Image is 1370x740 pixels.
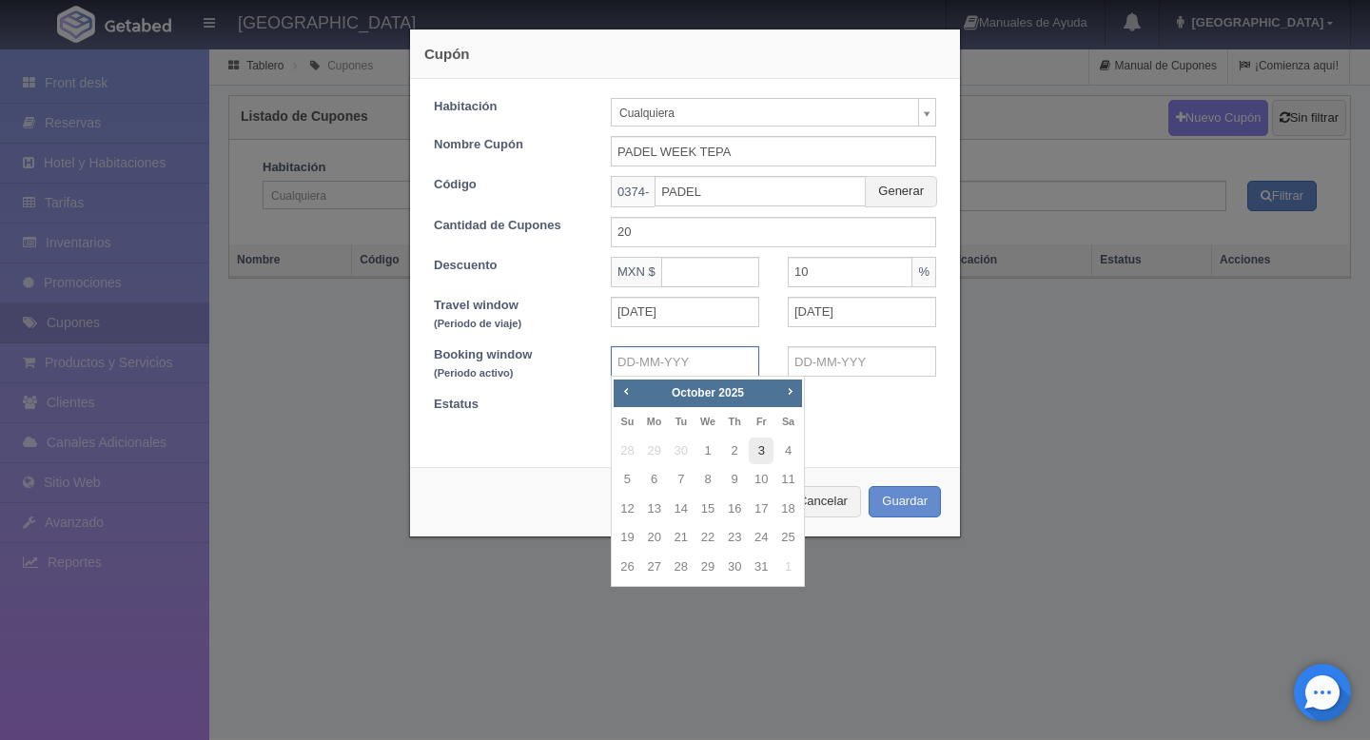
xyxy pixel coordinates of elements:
[749,524,773,552] a: 24
[420,297,597,332] label: Travel window
[695,496,720,523] a: 15
[615,496,639,523] a: 12
[611,297,759,327] input: DD-MM-YYY
[695,466,720,494] a: 8
[420,136,597,154] label: Nombre Cupón
[420,176,597,194] label: Código
[611,176,655,207] span: 0374-
[434,367,513,379] small: (Periodo activo)
[722,466,747,494] a: 9
[669,554,694,581] a: 28
[611,346,759,377] input: DD-MM-YYY
[722,524,747,552] a: 23
[669,438,694,465] span: 30
[775,466,800,494] a: 11
[782,383,797,399] span: Next
[669,524,694,552] a: 21
[621,416,635,427] span: Sunday
[642,524,667,552] a: 20
[788,297,936,327] input: DD-MM-YYY
[695,554,720,581] a: 29
[785,486,861,517] button: Cancelar
[642,438,667,465] span: 29
[775,554,800,581] span: 1
[615,438,639,465] span: 28
[756,416,767,427] span: Friday
[695,438,720,465] a: 1
[869,486,941,517] button: Guardar
[642,554,667,581] a: 27
[718,386,744,399] span: 2025
[695,524,720,552] a: 22
[700,416,715,427] span: Wednesday
[619,99,910,127] span: Cualquiera
[669,496,694,523] a: 14
[611,98,936,127] a: Cualquiera
[420,396,597,414] label: Estatus
[420,98,597,116] label: Habitación
[615,466,639,494] a: 5
[675,416,687,427] span: Tuesday
[865,176,937,207] button: Generar
[642,496,667,523] a: 13
[775,524,800,552] a: 25
[722,438,747,465] a: 2
[788,346,936,377] input: DD-MM-YYY
[672,386,715,399] span: October
[424,44,946,64] h4: Cupón
[616,381,636,402] a: Prev
[669,466,694,494] a: 7
[420,217,597,235] label: Cantidad de Cupones
[775,496,800,523] a: 18
[618,383,634,399] span: Prev
[775,438,800,465] a: 4
[782,416,794,427] span: Saturday
[779,381,800,402] a: Next
[749,554,773,581] a: 31
[420,346,597,381] label: Booking window
[729,416,741,427] span: Thursday
[749,466,773,494] a: 10
[912,257,936,287] span: %
[749,496,773,523] a: 17
[420,257,597,275] label: Descuento
[647,416,662,427] span: Monday
[642,466,667,494] a: 6
[722,554,747,581] a: 30
[749,438,773,465] a: 3
[611,257,661,287] span: MXN $
[615,524,639,552] a: 19
[722,496,747,523] a: 16
[615,554,639,581] a: 26
[434,318,521,329] small: (Periodo de viaje)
